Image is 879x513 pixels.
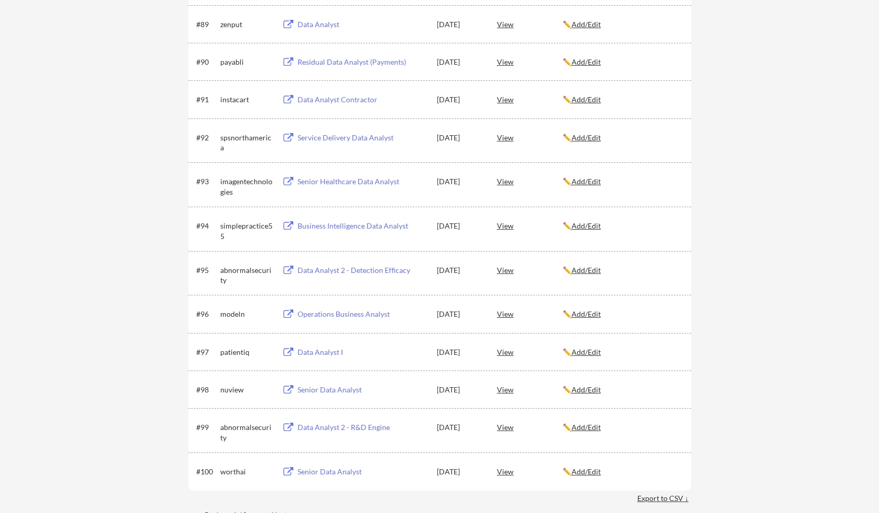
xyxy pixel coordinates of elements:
[572,221,601,230] u: Add/Edit
[298,133,427,143] div: Service Delivery Data Analyst
[497,52,563,71] div: View
[497,462,563,481] div: View
[220,57,272,67] div: payabli
[437,94,483,105] div: [DATE]
[497,15,563,33] div: View
[220,133,272,153] div: spsnorthamerica
[497,380,563,399] div: View
[572,266,601,275] u: Add/Edit
[437,176,483,187] div: [DATE]
[220,347,272,357] div: patientiq
[220,221,272,241] div: simplepractice55
[220,385,272,395] div: nuview
[563,347,682,357] div: ✏️
[437,265,483,276] div: [DATE]
[298,94,427,105] div: Data Analyst Contractor
[563,422,682,433] div: ✏️
[572,57,601,66] u: Add/Edit
[298,176,427,187] div: Senior Healthcare Data Analyst
[437,385,483,395] div: [DATE]
[220,265,272,285] div: abnormalsecurity
[437,57,483,67] div: [DATE]
[497,342,563,361] div: View
[220,94,272,105] div: instacart
[298,467,427,477] div: Senior Data Analyst
[196,385,217,395] div: #98
[563,309,682,319] div: ✏️
[196,94,217,105] div: #91
[298,57,427,67] div: Residual Data Analyst (Payments)
[497,216,563,235] div: View
[437,221,483,231] div: [DATE]
[196,133,217,143] div: #92
[563,57,682,67] div: ✏️
[220,309,272,319] div: modeln
[437,467,483,477] div: [DATE]
[572,133,601,142] u: Add/Edit
[196,19,217,30] div: #89
[563,94,682,105] div: ✏️
[637,493,691,504] div: Export to CSV ↓
[196,57,217,67] div: #90
[572,423,601,432] u: Add/Edit
[298,221,427,231] div: Business Intelligence Data Analyst
[497,417,563,436] div: View
[196,221,217,231] div: #94
[196,309,217,319] div: #96
[563,19,682,30] div: ✏️
[298,347,427,357] div: Data Analyst I
[196,422,217,433] div: #99
[220,176,272,197] div: imagentechnologies
[497,260,563,279] div: View
[220,467,272,477] div: worthai
[563,385,682,395] div: ✏️
[437,19,483,30] div: [DATE]
[572,309,601,318] u: Add/Edit
[497,90,563,109] div: View
[563,467,682,477] div: ✏️
[196,265,217,276] div: #95
[298,309,427,319] div: Operations Business Analyst
[563,133,682,143] div: ✏️
[497,172,563,190] div: View
[196,176,217,187] div: #93
[572,20,601,29] u: Add/Edit
[298,385,427,395] div: Senior Data Analyst
[563,265,682,276] div: ✏️
[563,176,682,187] div: ✏️
[572,95,601,104] u: Add/Edit
[572,177,601,186] u: Add/Edit
[196,347,217,357] div: #97
[572,348,601,356] u: Add/Edit
[437,347,483,357] div: [DATE]
[298,422,427,433] div: Data Analyst 2 - R&D Engine
[572,385,601,394] u: Add/Edit
[220,422,272,443] div: abnormalsecurity
[437,309,483,319] div: [DATE]
[497,128,563,147] div: View
[572,467,601,476] u: Add/Edit
[220,19,272,30] div: zenput
[298,265,427,276] div: Data Analyst 2 - Detection Efficacy
[437,422,483,433] div: [DATE]
[196,467,217,477] div: #100
[497,304,563,323] div: View
[298,19,427,30] div: Data Analyst
[563,221,682,231] div: ✏️
[437,133,483,143] div: [DATE]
